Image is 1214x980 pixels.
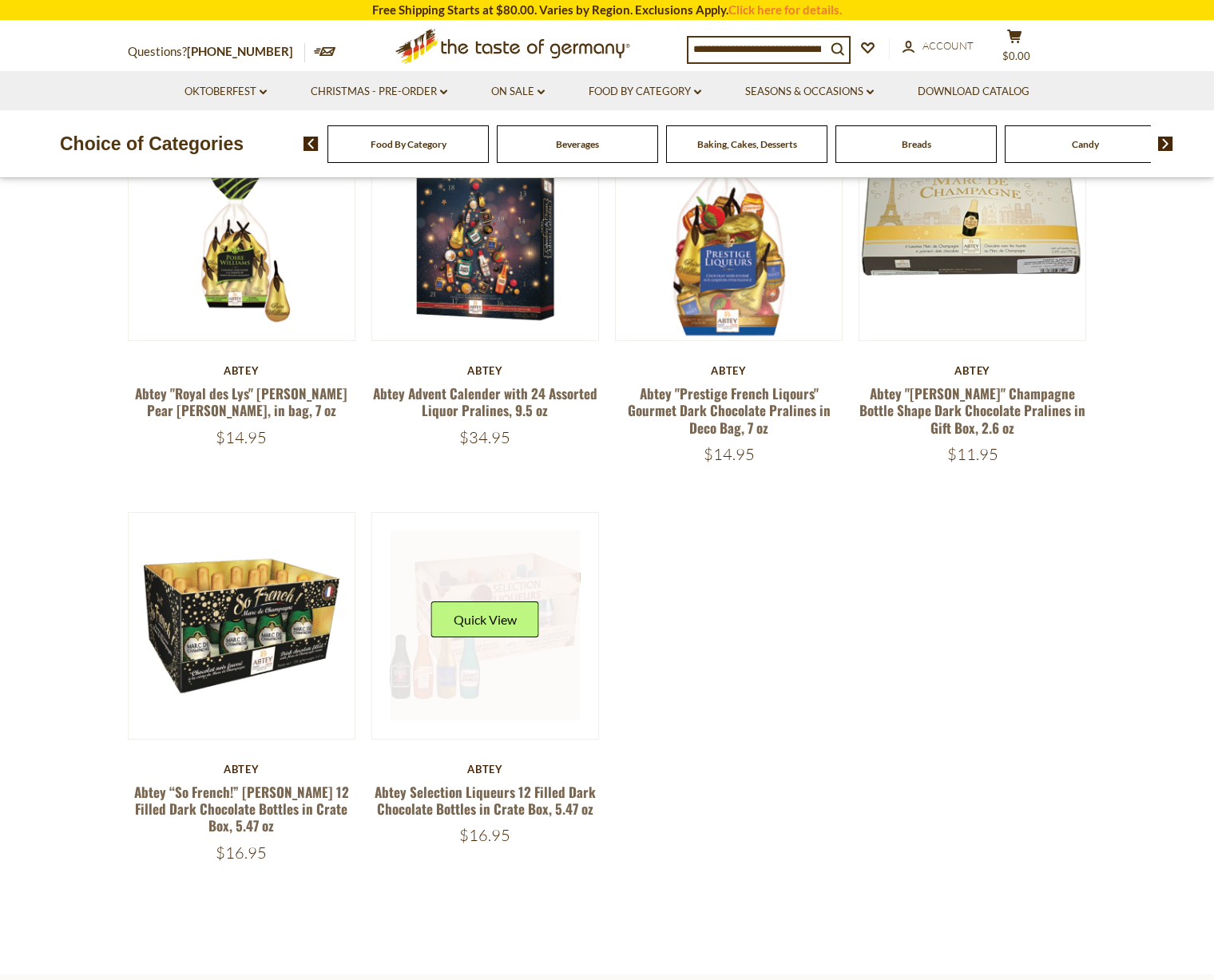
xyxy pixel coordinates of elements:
img: next arrow [1158,137,1173,151]
img: previous arrow [303,137,319,151]
div: Abtey [371,763,599,776]
a: Beverages [556,138,599,150]
a: Abtey "Royal des Lys" [PERSON_NAME] Pear [PERSON_NAME], in bag, 7 oz [135,383,347,420]
a: Baking, Cakes, Desserts [697,138,797,150]
a: On Sale [491,83,545,101]
a: Abtey “So French!” [PERSON_NAME] 12 Filled Dark Chocolate Bottles in Crate Box, 5.47 oz [134,782,349,836]
span: $11.95 [947,444,998,464]
img: Abtey [616,114,842,340]
img: Abtey [129,114,355,340]
span: $14.95 [216,427,267,447]
span: $0.00 [1002,50,1030,62]
div: Abtey [128,763,355,776]
a: Abtey "Prestige French Liqours" Gourmet Dark Chocolate Pralines in Deco Bag, 7 oz [628,383,831,438]
a: Download Catalog [918,83,1030,101]
img: Abtey [372,114,598,340]
span: $14.95 [704,444,755,464]
a: Abtey Selection Liqueurs 12 Filled Dark Chocolate Bottles in Crate Box, 5.47 oz [375,782,596,819]
a: Breads [902,138,931,150]
img: Abtey [372,513,598,739]
a: Seasons & Occasions [745,83,874,101]
a: [PHONE_NUMBER] [187,44,293,58]
button: $0.00 [990,29,1038,69]
a: Oktoberfest [184,83,267,101]
a: Candy [1072,138,1099,150]
img: Abtey [859,114,1085,340]
a: Food By Category [589,83,701,101]
span: $16.95 [459,825,510,845]
span: $34.95 [459,427,510,447]
span: Account [922,39,974,52]
div: Abtey [371,364,599,377]
a: Click here for details. [728,2,842,17]
div: Abtey [615,364,843,377]
div: Abtey [859,364,1086,377]
p: Questions? [128,42,305,62]
a: Food By Category [371,138,446,150]
a: Abtey Advent Calender with 24 Assorted Liquor Pralines, 9.5 oz [373,383,597,420]
a: Abtey "[PERSON_NAME]" Champagne Bottle Shape Dark Chocolate Pralines in Gift Box, 2.6 oz [859,383,1085,438]
span: $16.95 [216,843,267,863]
a: Christmas - PRE-ORDER [311,83,447,101]
button: Quick View [431,601,539,637]
div: Abtey [128,364,355,377]
img: Abtey [129,513,355,739]
a: Account [903,38,974,55]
